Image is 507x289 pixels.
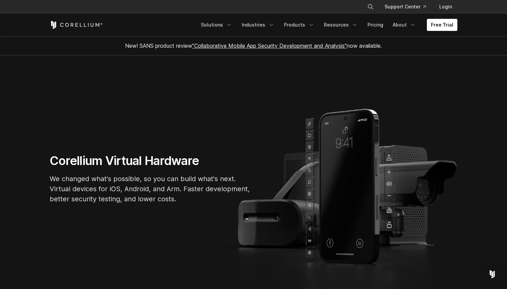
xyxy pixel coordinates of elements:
[320,19,362,31] a: Resources
[280,19,319,31] a: Products
[50,153,251,168] h1: Corellium Virtual Hardware
[238,19,279,31] a: Industries
[427,19,457,31] a: Free Trial
[192,42,347,49] a: "Collaborative Mobile App Security Development and Analysis"
[125,42,382,49] span: New! SANS product review now available.
[197,19,457,31] div: Navigation Menu
[50,21,103,29] a: Corellium Home
[434,1,457,13] a: Login
[389,19,420,31] a: About
[197,19,236,31] a: Solutions
[363,19,387,31] a: Pricing
[484,266,500,282] div: Open Intercom Messenger
[50,174,251,204] p: We changed what's possible, so you can build what's next. Virtual devices for iOS, Android, and A...
[359,1,457,13] div: Navigation Menu
[379,1,431,13] a: Support Center
[364,1,377,13] button: Search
